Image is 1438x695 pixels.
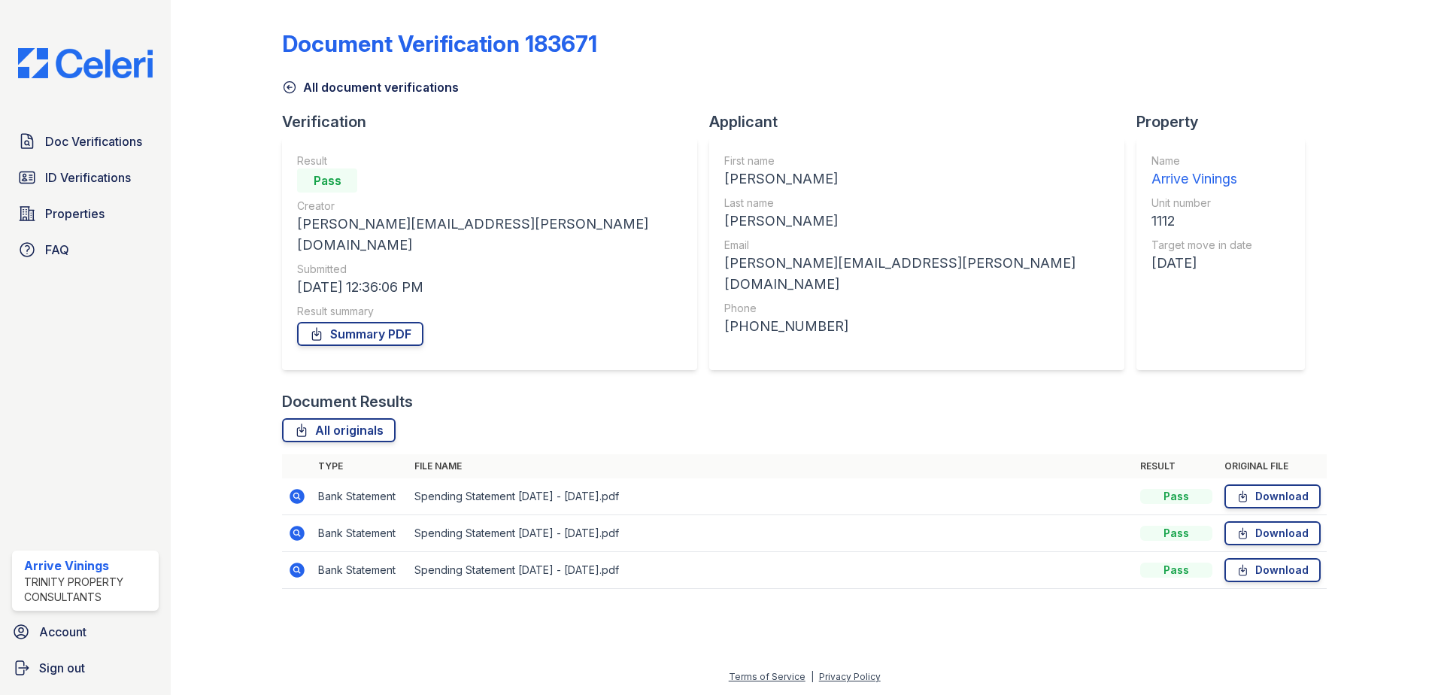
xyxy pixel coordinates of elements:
a: Terms of Service [729,671,805,682]
a: Download [1224,521,1321,545]
td: Spending Statement [DATE] - [DATE].pdf [408,552,1134,589]
td: Bank Statement [312,478,408,515]
div: Last name [724,196,1109,211]
span: Properties [45,205,105,223]
div: Phone [724,301,1109,316]
a: Doc Verifications [12,126,159,156]
div: [PERSON_NAME] [724,168,1109,190]
div: Pass [1140,563,1212,578]
span: Account [39,623,86,641]
img: CE_Logo_Blue-a8612792a0a2168367f1c8372b55b34899dd931a85d93a1a3d3e32e68fde9ad4.png [6,48,165,78]
div: | [811,671,814,682]
div: Name [1151,153,1252,168]
div: Arrive Vinings [1151,168,1252,190]
a: Account [6,617,165,647]
div: Pass [1140,526,1212,541]
th: File name [408,454,1134,478]
span: Doc Verifications [45,132,142,150]
div: [DATE] [1151,253,1252,274]
span: FAQ [45,241,69,259]
th: Original file [1218,454,1327,478]
span: Sign out [39,659,85,677]
td: Spending Statement [DATE] - [DATE].pdf [408,478,1134,515]
a: FAQ [12,235,159,265]
td: Spending Statement [DATE] - [DATE].pdf [408,515,1134,552]
th: Result [1134,454,1218,478]
a: Sign out [6,653,165,683]
span: ID Verifications [45,168,131,187]
div: Unit number [1151,196,1252,211]
div: Pass [1140,489,1212,504]
a: All document verifications [282,78,459,96]
a: Name Arrive Vinings [1151,153,1252,190]
div: [PHONE_NUMBER] [724,316,1109,337]
div: Pass [297,168,357,193]
div: Document Results [282,391,413,412]
div: Property [1136,111,1317,132]
div: Result summary [297,304,682,319]
div: [PERSON_NAME][EMAIL_ADDRESS][PERSON_NAME][DOMAIN_NAME] [724,253,1109,295]
div: First name [724,153,1109,168]
div: Creator [297,199,682,214]
div: Arrive Vinings [24,557,153,575]
div: 1112 [1151,211,1252,232]
div: Result [297,153,682,168]
td: Bank Statement [312,552,408,589]
div: [PERSON_NAME][EMAIL_ADDRESS][PERSON_NAME][DOMAIN_NAME] [297,214,682,256]
div: Verification [282,111,709,132]
a: Download [1224,558,1321,582]
div: Trinity Property Consultants [24,575,153,605]
a: Download [1224,484,1321,508]
a: Summary PDF [297,322,423,346]
div: Target move in date [1151,238,1252,253]
td: Bank Statement [312,515,408,552]
div: [DATE] 12:36:06 PM [297,277,682,298]
a: All originals [282,418,396,442]
div: Applicant [709,111,1136,132]
a: ID Verifications [12,162,159,193]
div: Email [724,238,1109,253]
a: Properties [12,199,159,229]
div: [PERSON_NAME] [724,211,1109,232]
th: Type [312,454,408,478]
a: Privacy Policy [819,671,881,682]
div: Document Verification 183671 [282,30,597,57]
div: Submitted [297,262,682,277]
